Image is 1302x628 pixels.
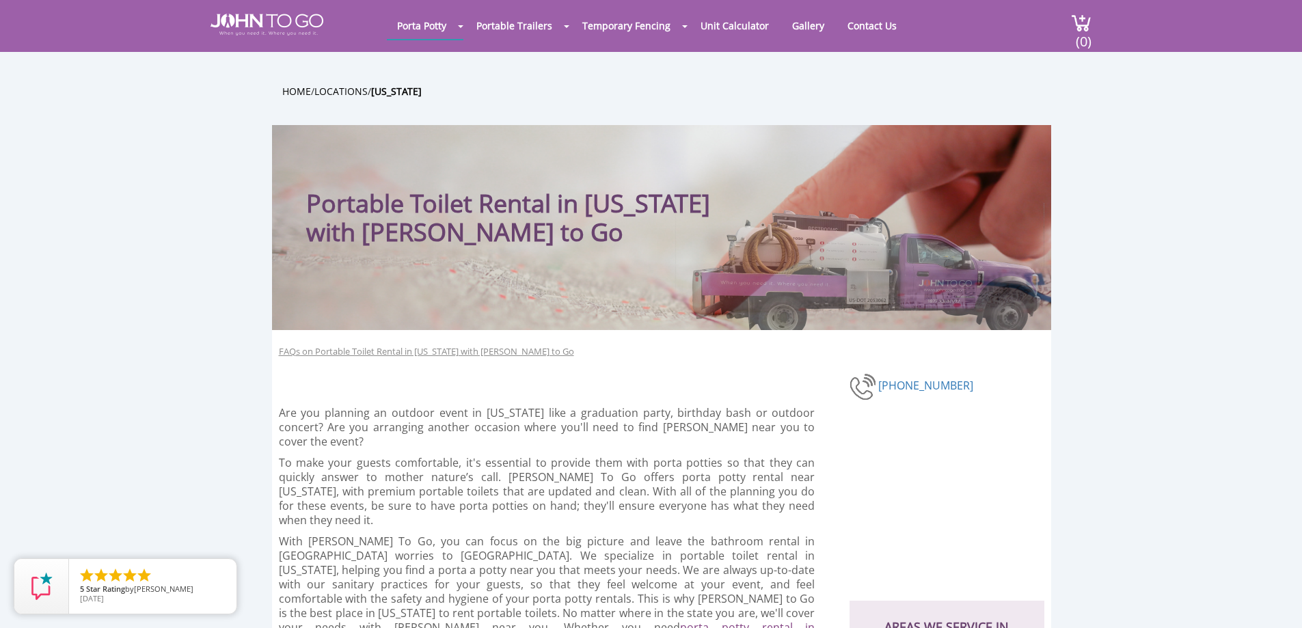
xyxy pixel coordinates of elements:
[107,567,124,584] li: 
[371,85,422,98] a: [US_STATE]
[387,12,457,39] a: Porta Potty
[690,12,779,39] a: Unit Calculator
[279,345,574,358] a: FAQs on Portable Toilet Rental in [US_STATE] with [PERSON_NAME] to Go
[675,203,1044,330] img: Truck
[28,573,55,600] img: Review Rating
[134,584,193,594] span: [PERSON_NAME]
[80,585,226,595] span: by
[466,12,562,39] a: Portable Trailers
[837,12,907,39] a: Contact Us
[314,85,368,98] a: Locations
[80,584,84,594] span: 5
[1071,14,1091,32] img: cart a
[850,372,878,402] img: phone-number
[80,593,104,603] span: [DATE]
[136,567,152,584] li: 
[279,456,815,528] p: To make your guests comfortable, it's essential to provide them with porta potties so that they c...
[878,378,973,393] a: [PHONE_NUMBER]
[306,152,747,247] h1: Portable Toilet Rental in [US_STATE] with [PERSON_NAME] to Go
[211,14,323,36] img: JOHN to go
[79,567,95,584] li: 
[93,567,109,584] li: 
[1075,21,1091,51] span: (0)
[1247,573,1302,628] button: Live Chat
[282,85,311,98] a: Home
[782,12,835,39] a: Gallery
[86,584,125,594] span: Star Rating
[279,406,815,449] p: Are you planning an outdoor event in [US_STATE] like a graduation party, birthday bash or outdoor...
[282,83,1061,99] ul: / /
[122,567,138,584] li: 
[572,12,681,39] a: Temporary Fencing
